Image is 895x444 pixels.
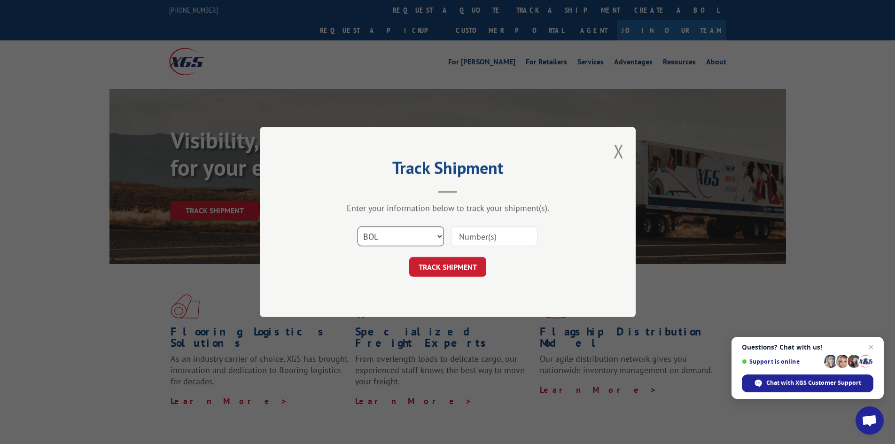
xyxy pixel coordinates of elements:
span: Questions? Chat with us! [742,343,873,351]
h2: Track Shipment [307,161,589,179]
input: Number(s) [451,226,537,246]
div: Enter your information below to track your shipment(s). [307,203,589,213]
span: Close chat [865,342,877,353]
button: TRACK SHIPMENT [409,257,486,277]
div: Chat with XGS Customer Support [742,374,873,392]
span: Chat with XGS Customer Support [766,379,861,387]
div: Open chat [856,406,884,435]
span: Support is online [742,358,821,365]
button: Close modal [614,139,624,164]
